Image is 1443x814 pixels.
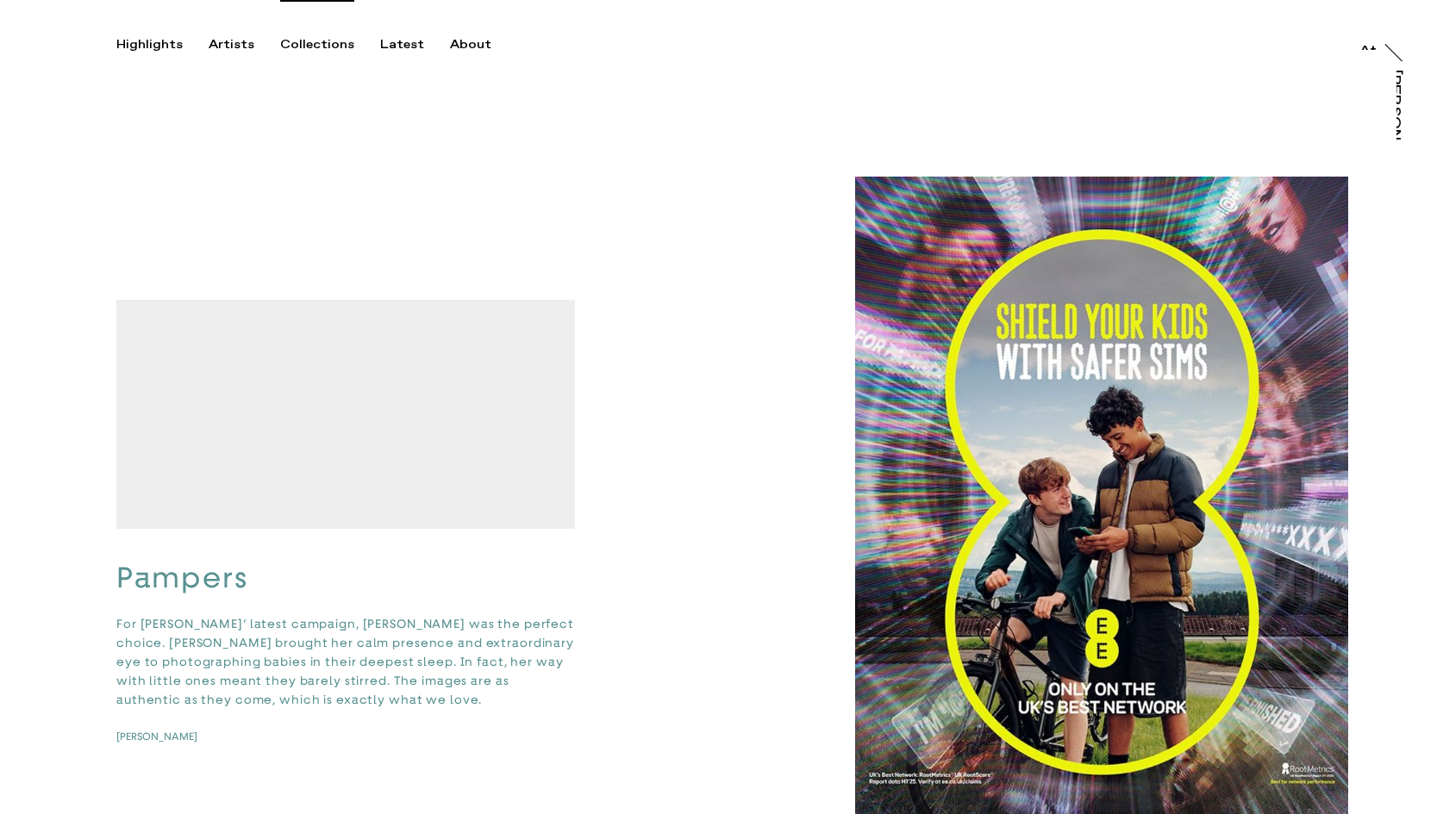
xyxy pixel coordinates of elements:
[280,37,380,53] button: Collections
[380,37,450,53] button: Latest
[116,560,575,596] h3: Pampers
[450,37,517,53] button: About
[280,37,354,53] div: Collections
[1359,33,1377,50] a: At
[116,300,575,743] button: PampersFor [PERSON_NAME]’ latest campaign, [PERSON_NAME] was the perfect choice. [PERSON_NAME] br...
[116,37,209,53] button: Highlights
[450,37,491,53] div: About
[209,37,254,53] div: Artists
[1388,70,1402,202] div: [PERSON_NAME]
[116,37,183,53] div: Highlights
[380,37,424,53] div: Latest
[116,730,227,743] a: [PERSON_NAME]
[1396,70,1414,140] a: [PERSON_NAME]
[209,37,280,53] button: Artists
[116,730,197,743] span: [PERSON_NAME]
[116,614,575,709] p: For [PERSON_NAME]’ latest campaign, [PERSON_NAME] was the perfect choice. [PERSON_NAME] brought h...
